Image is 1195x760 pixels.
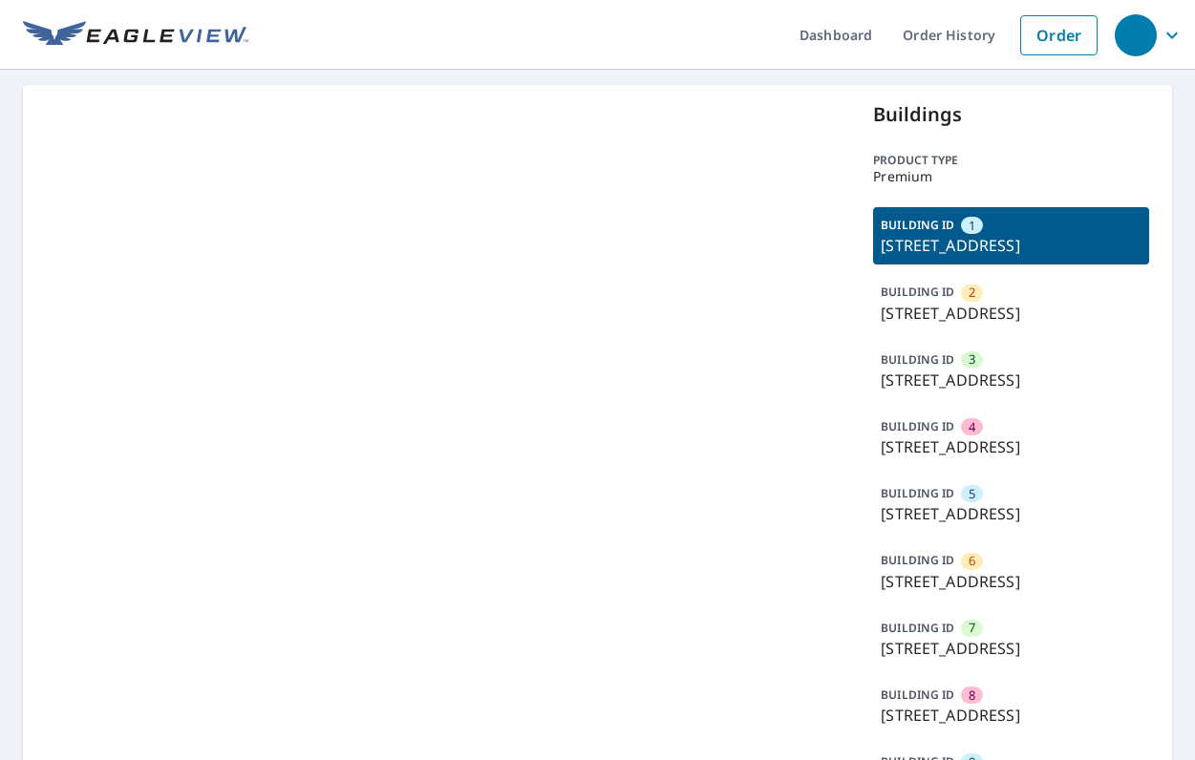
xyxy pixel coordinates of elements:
p: Premium [873,169,1149,184]
p: BUILDING ID [881,284,954,300]
p: [STREET_ADDRESS] [881,234,1142,257]
span: 2 [969,284,975,302]
span: 3 [969,350,975,369]
a: Order [1020,15,1098,55]
span: 4 [969,418,975,436]
span: 7 [969,619,975,637]
span: 1 [969,217,975,235]
span: 5 [969,485,975,503]
p: BUILDING ID [881,351,954,368]
p: BUILDING ID [881,217,954,233]
p: BUILDING ID [881,485,954,501]
p: [STREET_ADDRESS] [881,302,1142,325]
p: [STREET_ADDRESS] [881,435,1142,458]
p: BUILDING ID [881,620,954,636]
p: [STREET_ADDRESS] [881,369,1142,391]
p: Product type [873,152,1149,169]
p: BUILDING ID [881,552,954,568]
p: BUILDING ID [881,686,954,703]
span: 6 [969,552,975,570]
p: Buildings [873,100,1149,129]
p: [STREET_ADDRESS] [881,637,1142,660]
p: [STREET_ADDRESS] [881,570,1142,593]
p: BUILDING ID [881,418,954,434]
p: [STREET_ADDRESS] [881,502,1142,525]
img: EV Logo [23,21,248,50]
p: [STREET_ADDRESS] [881,704,1142,727]
span: 8 [969,686,975,705]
